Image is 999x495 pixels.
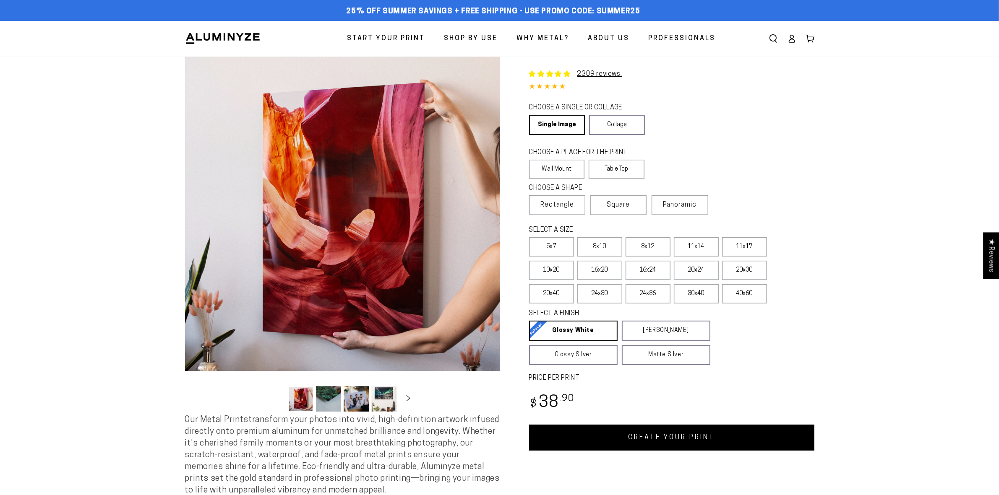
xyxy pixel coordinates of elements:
[764,29,783,48] summary: Search our site
[722,261,767,280] label: 20x30
[529,395,575,411] bdi: 38
[371,386,396,412] button: Load image 4 in gallery view
[582,28,636,50] a: About Us
[185,416,500,495] span: Our Metal Prints transform your photos into vivid, high-definition artwork infused directly onto ...
[529,261,574,280] label: 10x20
[589,160,644,179] label: Table Top
[663,202,697,208] span: Panoramic
[530,399,537,410] span: $
[529,373,814,383] label: PRICE PER PRINT
[344,386,369,412] button: Load image 3 in gallery view
[642,28,722,50] a: Professionals
[529,160,585,179] label: Wall Mount
[185,32,261,45] img: Aluminyze
[185,57,500,414] media-gallery: Gallery Viewer
[341,28,432,50] a: Start Your Print
[577,284,622,303] label: 24x30
[559,394,574,404] sup: .90
[622,321,710,341] a: [PERSON_NAME]
[577,237,622,257] label: 8x10
[626,261,670,280] label: 16x24
[983,232,999,279] div: Click to open Judge.me floating reviews tab
[316,386,341,412] button: Load image 2 in gallery view
[674,261,719,280] label: 20x24
[529,184,638,193] legend: CHOOSE A SHAPE
[517,33,569,45] span: Why Metal?
[588,33,630,45] span: About Us
[438,28,504,50] a: Shop By Use
[722,237,767,257] label: 11x17
[529,237,574,257] label: 5x7
[722,284,767,303] label: 40x60
[529,284,574,303] label: 20x40
[529,148,637,158] legend: CHOOSE A PLACE FOR THE PRINT
[674,284,719,303] label: 30x40
[589,115,645,135] a: Collage
[511,28,576,50] a: Why Metal?
[267,389,286,408] button: Slide left
[444,33,498,45] span: Shop By Use
[529,225,697,235] legend: SELECT A SIZE
[529,81,814,93] div: 4.85 out of 5.0 stars
[347,7,640,16] span: 25% off Summer Savings + Free Shipping - Use Promo Code: SUMMER25
[626,284,670,303] label: 24x36
[577,71,622,78] a: 2309 reviews.
[529,345,618,365] a: Glossy Silver
[649,33,716,45] span: Professionals
[529,115,585,135] a: Single Image
[577,261,622,280] label: 16x20
[540,200,574,210] span: Rectangle
[399,389,417,408] button: Slide right
[529,321,618,341] a: Glossy White
[626,237,670,257] label: 8x12
[607,200,630,210] span: Square
[529,309,690,319] legend: SELECT A FINISH
[622,345,710,365] a: Matte Silver
[529,103,637,113] legend: CHOOSE A SINGLE OR COLLAGE
[347,33,425,45] span: Start Your Print
[674,237,719,257] label: 11x14
[288,386,313,412] button: Load image 1 in gallery view
[529,425,814,451] a: CREATE YOUR PRINT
